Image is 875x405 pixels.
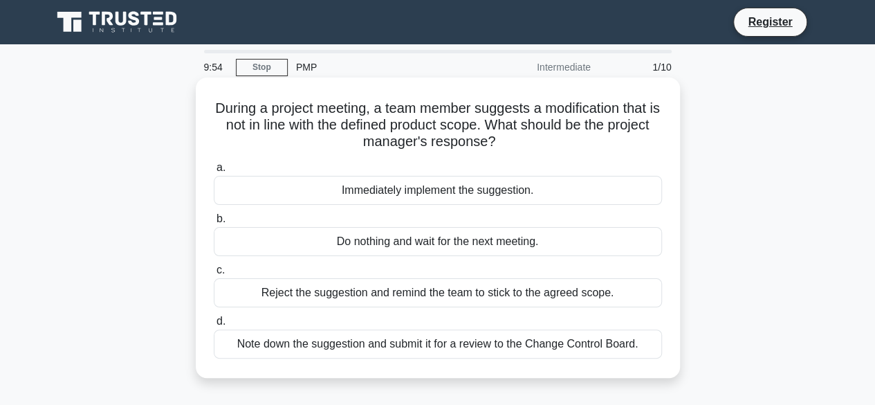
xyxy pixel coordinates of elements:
a: Register [739,13,800,30]
div: Intermediate [478,53,599,81]
span: a. [217,161,225,173]
a: Stop [236,59,288,76]
div: Note down the suggestion and submit it for a review to the Change Control Board. [214,330,662,359]
span: b. [217,213,225,224]
div: Reject the suggestion and remind the team to stick to the agreed scope. [214,278,662,307]
div: Immediately implement the suggestion. [214,176,662,205]
span: d. [217,315,225,327]
span: c. [217,264,225,276]
div: 9:54 [196,53,236,81]
div: 1/10 [599,53,680,81]
div: Do nothing and wait for the next meeting. [214,227,662,256]
h5: During a project meeting, a team member suggests a modification that is not in line with the defi... [212,100,663,151]
div: PMP [288,53,478,81]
